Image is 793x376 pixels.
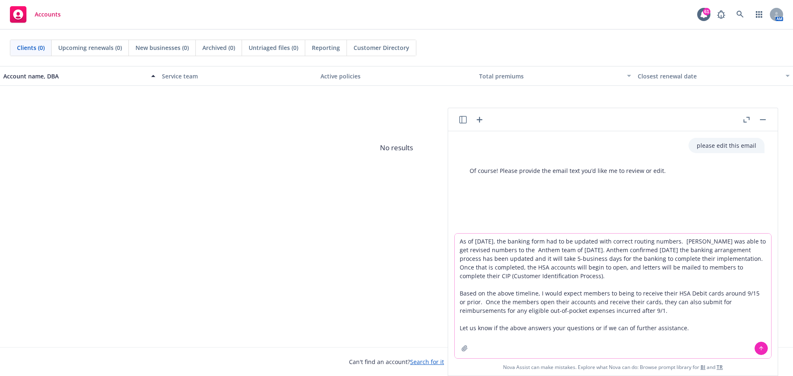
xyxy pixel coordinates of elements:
span: Accounts [35,11,61,18]
a: BI [700,364,705,371]
span: Nova Assist can make mistakes. Explore what Nova can do: Browse prompt library for and [451,359,774,376]
span: Clients (0) [17,43,45,52]
span: Reporting [312,43,340,52]
a: Accounts [7,3,64,26]
button: Total premiums [476,66,634,86]
p: please edit this email [697,141,756,150]
div: Closest renewal date [638,72,781,80]
button: Service team [159,66,317,86]
button: Closest renewal date [634,66,793,86]
a: TR [717,364,723,371]
div: Account name, DBA [3,72,146,80]
a: Search [732,6,748,23]
div: 61 [703,8,710,15]
div: Active policies [321,72,472,80]
textarea: As of [DATE], the banking form had to be updated with correct routing numbers. [PERSON_NAME] was ... [455,234,771,358]
a: Search for it [410,358,444,366]
span: New businesses (0) [135,43,189,52]
div: Service team [162,72,314,80]
span: Untriaged files (0) [249,43,298,52]
span: Customer Directory [354,43,409,52]
p: Of course! Please provide the email text you’d like me to review or edit. [470,166,666,175]
a: Switch app [751,6,767,23]
a: Report a Bug [713,6,729,23]
span: Upcoming renewals (0) [58,43,122,52]
span: Can't find an account? [349,357,444,366]
div: Total premiums [479,72,622,80]
button: Active policies [317,66,476,86]
span: Archived (0) [202,43,235,52]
